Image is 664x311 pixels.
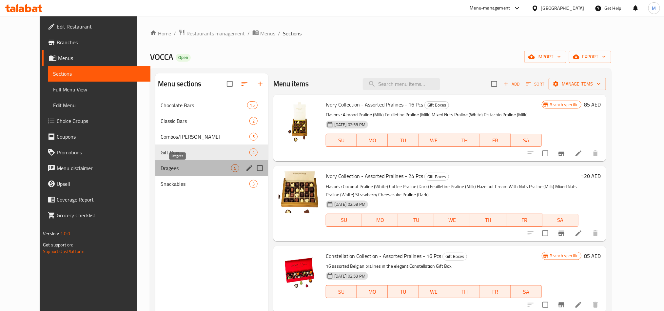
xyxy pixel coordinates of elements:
[326,134,357,147] button: SU
[326,100,423,109] span: Ivory Collection - Assorted Pralines - 16 Pcs
[501,79,522,89] button: Add
[53,101,145,109] span: Edit Menu
[43,229,59,238] span: Version:
[161,148,249,156] span: Gift Boxes
[503,80,520,88] span: Add
[326,111,542,119] p: Flavors : Almond Praline (Milk) Feuilletine Praline (Milk) Mixed Nuts Praline (White) Pistachio P...
[279,100,321,142] img: Ivory Collection - Assorted Pralines - 16 Pcs
[541,5,584,12] div: [GEOGRAPHIC_DATA]
[283,29,302,37] span: Sections
[57,164,145,172] span: Menu disclaimer
[42,34,150,50] a: Branches
[506,214,542,227] button: FR
[473,215,504,225] span: TH
[501,79,522,89] span: Add item
[509,215,540,225] span: FR
[584,100,601,109] h6: 85 AED
[538,146,552,160] span: Select to update
[584,251,601,261] h6: 85 AED
[388,134,419,147] button: TU
[326,214,362,227] button: SU
[176,54,191,62] div: Open
[279,251,321,293] img: Constellation Collection - Assorted Pralines - 16 Pcs
[250,134,257,140] span: 5
[329,287,354,297] span: SU
[231,165,239,171] span: 5
[574,53,606,61] span: export
[57,23,145,30] span: Edit Restaurant
[176,55,191,60] span: Open
[511,285,542,298] button: SA
[42,50,150,66] a: Menus
[42,160,150,176] a: Menu disclaimer
[273,79,309,89] h2: Menu items
[522,79,549,89] span: Sort items
[357,134,388,147] button: MO
[43,247,85,256] a: Support.OpsPlatform
[249,117,258,125] div: items
[57,211,145,219] span: Grocery Checklist
[150,29,611,38] nav: breadcrumb
[514,287,539,297] span: SA
[186,29,245,37] span: Restaurants management
[652,5,656,12] span: M
[575,229,582,237] a: Edit menu item
[452,136,478,145] span: TH
[48,97,150,113] a: Edit Menu
[42,19,150,34] a: Edit Restaurant
[249,133,258,141] div: items
[247,29,250,37] li: /
[150,49,173,64] span: VOCCA
[247,101,258,109] div: items
[569,51,611,63] button: export
[542,214,578,227] button: SA
[42,192,150,207] a: Coverage Report
[390,136,416,145] span: TU
[161,180,249,188] div: Snackables
[547,253,581,259] span: Branch specific
[449,134,480,147] button: TH
[332,273,368,279] span: [DATE] 02:58 PM
[57,180,145,188] span: Upsell
[545,215,576,225] span: SA
[487,77,501,91] span: Select section
[252,29,275,38] a: Menus
[326,262,542,270] p: 16 assorted Belgian pralines in the elegant Constellation Gift Box.
[425,101,449,109] span: Gift Boxes
[365,215,396,225] span: MO
[549,78,606,90] button: Manage items
[278,29,280,37] li: /
[161,133,249,141] div: Combos/Kunafa Treat
[419,285,449,298] button: WE
[362,214,398,227] button: MO
[179,29,245,38] a: Restaurants management
[53,70,145,78] span: Sections
[244,163,254,173] button: edit
[161,117,249,125] span: Classic Bars
[161,133,249,141] span: Combos/[PERSON_NAME]
[480,134,511,147] button: FR
[250,181,257,187] span: 3
[58,54,145,62] span: Menus
[480,285,511,298] button: FR
[326,171,423,181] span: Ivory Collection - Assorted Pralines - 24 Pcs
[223,77,237,91] span: Select all sections
[250,149,257,156] span: 4
[442,253,467,261] div: Gift Boxes
[260,29,275,37] span: Menus
[155,113,268,129] div: Classic Bars2
[57,38,145,46] span: Branches
[53,86,145,93] span: Full Menu View
[419,134,449,147] button: WE
[329,215,360,225] span: SU
[57,117,145,125] span: Choice Groups
[554,225,569,241] button: Branch-specific-item
[547,102,581,108] span: Branch specific
[483,287,508,297] span: FR
[42,176,150,192] a: Upsell
[249,148,258,156] div: items
[332,201,368,207] span: [DATE] 02:58 PM
[161,164,231,172] span: Dragees
[231,164,239,172] div: items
